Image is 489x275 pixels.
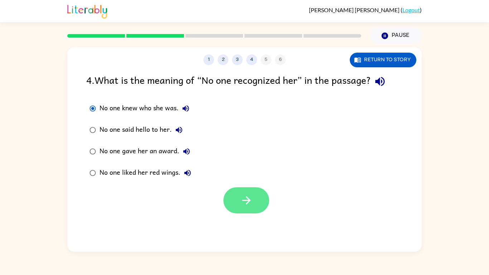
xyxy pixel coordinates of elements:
[179,144,194,159] button: No one gave her an award.
[232,54,243,65] button: 3
[203,54,214,65] button: 1
[309,6,422,13] div: ( )
[370,28,422,44] button: Pause
[402,6,420,13] a: Logout
[309,6,401,13] span: [PERSON_NAME] [PERSON_NAME]
[100,101,193,116] div: No one knew who she was.
[100,144,194,159] div: No one gave her an award.
[67,3,107,19] img: Literably
[172,123,186,137] button: No one said hello to her.
[218,54,228,65] button: 2
[350,53,416,67] button: Return to story
[100,166,195,180] div: No one liked her red wings.
[86,72,403,91] div: 4 . What is the meaning of “No one recognized her” in the passage?
[100,123,186,137] div: No one said hello to her.
[246,54,257,65] button: 4
[180,166,195,180] button: No one liked her red wings.
[179,101,193,116] button: No one knew who she was.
